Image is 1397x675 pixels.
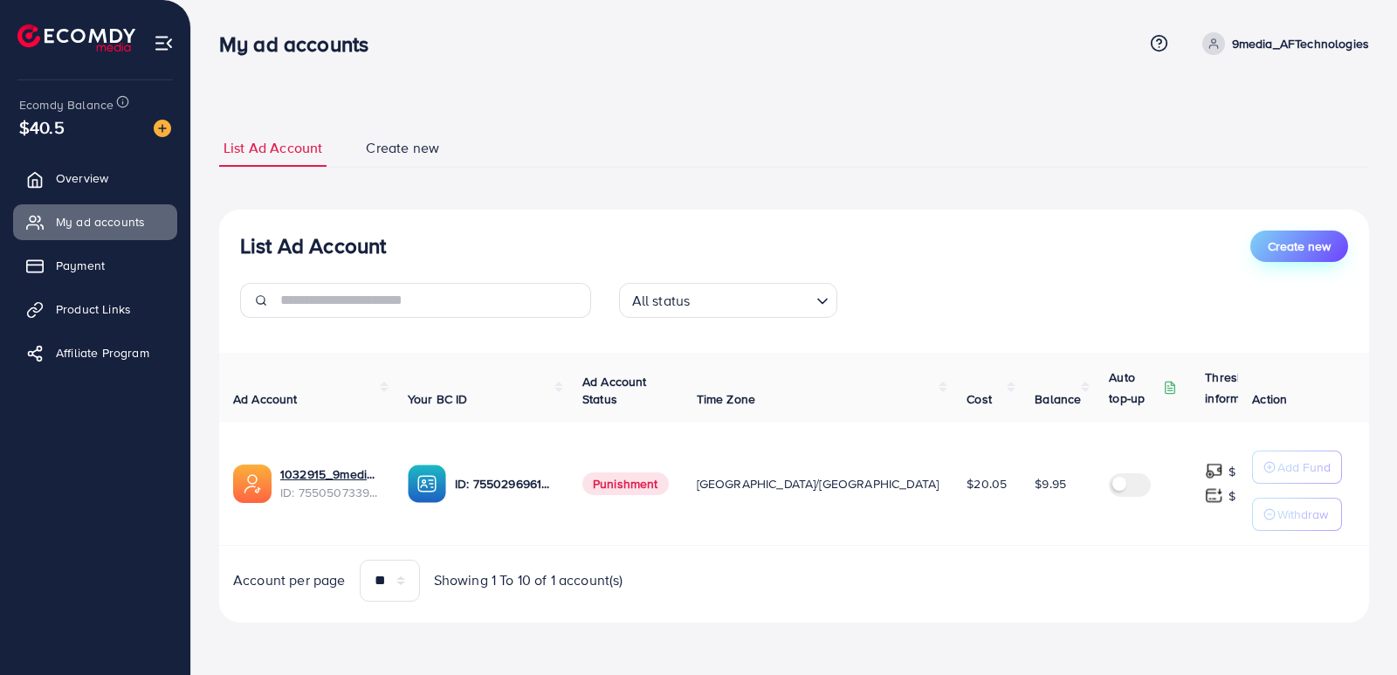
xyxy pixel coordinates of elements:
[280,465,380,483] a: 1032915_9media_AFTechnologies_1757989637185
[154,120,171,137] img: image
[1268,238,1331,255] span: Create new
[695,285,809,313] input: Search for option
[224,138,322,158] span: List Ad Account
[13,204,177,239] a: My ad accounts
[408,390,468,408] span: Your BC ID
[13,292,177,327] a: Product Links
[13,161,177,196] a: Overview
[56,300,131,318] span: Product Links
[1228,486,1250,506] p: $ ---
[1109,367,1160,409] p: Auto top-up
[1228,461,1250,482] p: $ ---
[1035,475,1066,492] span: $9.95
[1205,486,1223,505] img: top-up amount
[582,472,669,495] span: Punishment
[1250,231,1348,262] button: Create new
[56,344,149,362] span: Affiliate Program
[1252,498,1342,531] button: Withdraw
[280,484,380,501] span: ID: 7550507339099521042
[434,570,623,590] span: Showing 1 To 10 of 1 account(s)
[56,213,145,231] span: My ad accounts
[233,570,346,590] span: Account per page
[1323,596,1384,662] iframe: Chat
[154,33,174,53] img: menu
[1232,33,1369,54] p: 9media_AFTechnologies
[619,283,837,318] div: Search for option
[967,475,1007,492] span: $20.05
[19,114,65,140] span: $40.5
[233,465,272,503] img: ic-ads-acc.e4c84228.svg
[240,233,386,258] h3: List Ad Account
[1252,451,1342,484] button: Add Fund
[13,335,177,370] a: Affiliate Program
[967,390,992,408] span: Cost
[1277,457,1331,478] p: Add Fund
[233,390,298,408] span: Ad Account
[1205,367,1290,409] p: Threshold information
[582,373,647,408] span: Ad Account Status
[455,473,554,494] p: ID: 7550296961312800785
[629,288,694,313] span: All status
[280,465,380,501] div: <span class='underline'>1032915_9media_AFTechnologies_1757989637185</span></br>7550507339099521042
[17,24,135,52] img: logo
[19,96,114,114] span: Ecomdy Balance
[1195,32,1369,55] a: 9media_AFTechnologies
[1205,462,1223,480] img: top-up amount
[408,465,446,503] img: ic-ba-acc.ded83a64.svg
[697,475,939,492] span: [GEOGRAPHIC_DATA]/[GEOGRAPHIC_DATA]
[1035,390,1081,408] span: Balance
[13,248,177,283] a: Payment
[697,390,755,408] span: Time Zone
[366,138,439,158] span: Create new
[1277,504,1328,525] p: Withdraw
[56,169,108,187] span: Overview
[1252,390,1287,408] span: Action
[219,31,382,57] h3: My ad accounts
[56,257,105,274] span: Payment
